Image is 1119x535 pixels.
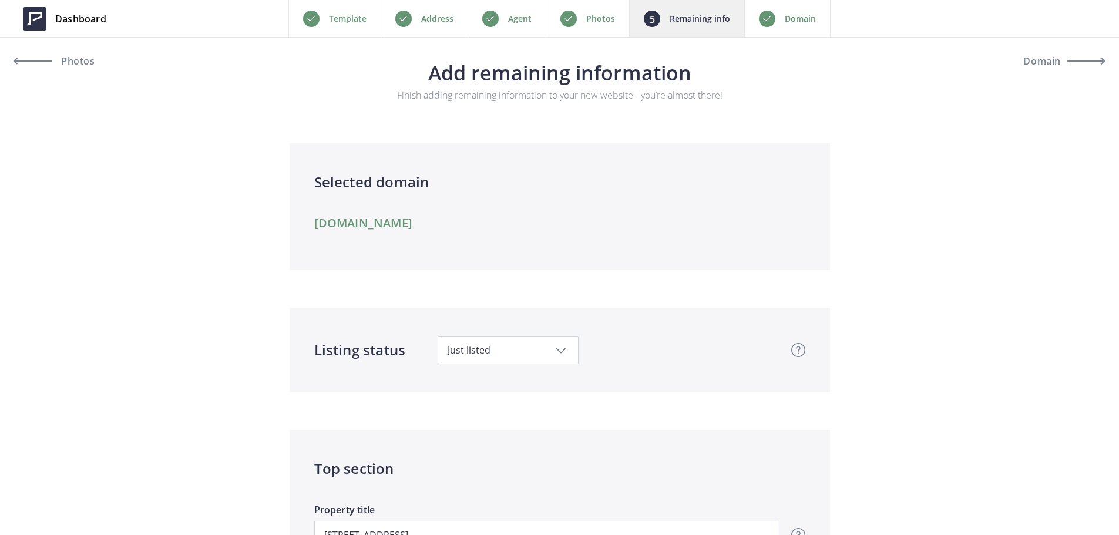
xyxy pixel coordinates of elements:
span: Domain [1023,56,1061,66]
p: Finish adding remaining information to your new website - you’re almost there! [364,88,755,102]
span: Just listed [448,344,569,356]
a: Photos [14,47,120,75]
button: Domain [999,47,1105,75]
h4: Top section [314,458,805,479]
p: Domain [785,12,816,26]
a: [DOMAIN_NAME] [314,216,413,230]
p: Template [329,12,367,26]
span: Photos [58,56,95,66]
p: Address [421,12,453,26]
h4: Listing status [314,339,406,361]
label: Property title [314,503,779,521]
span: Dashboard [55,12,106,26]
h4: Selected domain [314,171,805,193]
h3: Add remaining information [158,62,962,83]
p: Remaining info [670,12,730,26]
p: Agent [508,12,532,26]
a: Dashboard [14,1,115,36]
p: Photos [586,12,615,26]
img: question [791,343,805,357]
